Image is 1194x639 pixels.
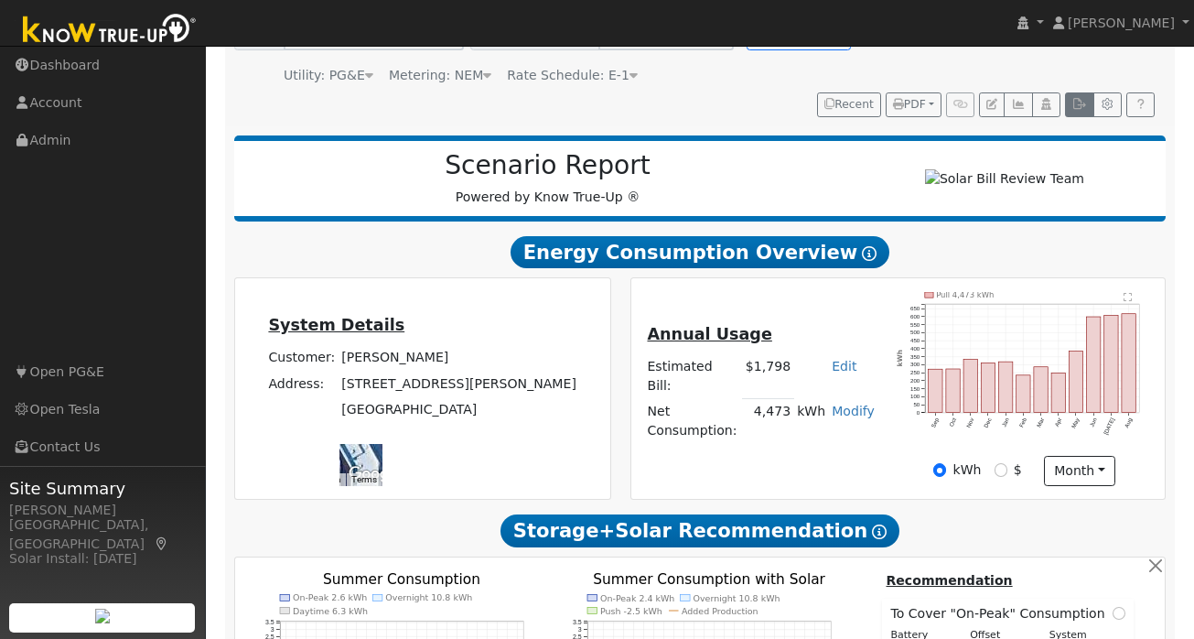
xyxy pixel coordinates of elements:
[644,398,742,443] td: Net Consumption:
[911,369,921,375] text: 250
[265,633,274,639] text: 2.5
[911,345,921,352] text: 400
[1018,417,1028,428] text: Feb
[933,463,946,476] input: kWh
[1065,92,1093,118] button: Export Interval Data
[385,592,472,602] text: Overnight 10.8 kWh
[911,377,921,384] text: 200
[1105,315,1119,413] rect: onclick=""
[1004,92,1032,118] button: Multi-Series Graph
[1103,417,1117,436] text: [DATE]
[644,353,742,398] td: Estimated Bill:
[507,68,638,82] span: Alias: HE1
[339,345,580,371] td: [PERSON_NAME]
[511,236,889,269] span: Energy Consumption Overview
[1017,375,1031,413] rect: onclick=""
[9,515,196,554] div: [GEOGRAPHIC_DATA], [GEOGRAPHIC_DATA]
[995,463,1007,476] input: $
[911,313,921,319] text: 600
[9,549,196,569] div: Solar Install: [DATE]
[742,398,793,443] td: 4,473
[890,604,1112,623] span: To Cover "On-Peak" Consumption
[351,474,377,484] a: Terms (opens in new tab)
[929,369,942,413] rect: onclick=""
[911,361,921,367] text: 300
[1070,351,1084,412] rect: onclick=""
[925,169,1084,189] img: Solar Bill Review Team
[243,150,853,207] div: Powered by Know True-Up ®
[1054,417,1063,428] text: Apr
[694,592,780,602] text: Overnight 10.8 kWh
[1124,313,1137,412] rect: onclick=""
[344,462,404,486] a: Open this area in Google Maps (opens a new window)
[937,290,995,299] text: Pull 4,473 kWh
[265,371,339,396] td: Address:
[647,325,771,343] u: Annual Usage
[982,363,995,412] rect: onclick=""
[265,345,339,371] td: Customer:
[1044,456,1116,487] button: month
[1125,292,1134,301] text: 
[344,462,404,486] img: Google
[1014,460,1022,480] label: $
[600,605,662,615] text: Push -2.5 kWh
[14,10,206,51] img: Know True-Up
[917,409,920,416] text: 0
[742,353,793,398] td: $1,798
[1124,417,1135,428] text: Aug
[911,393,921,399] text: 100
[947,369,961,413] rect: onclick=""
[1000,362,1014,413] rect: onclick=""
[897,350,905,366] text: kWh
[893,98,926,111] span: PDF
[500,514,899,547] span: Storage+Solar Recommendation
[270,626,274,633] text: 3
[832,359,856,374] a: Edit
[1068,16,1175,30] span: [PERSON_NAME]
[953,460,982,480] label: kWh
[1001,417,1011,428] text: Jan
[911,353,921,360] text: 350
[95,609,110,623] img: retrieve
[979,92,1005,118] button: Edit User
[323,570,480,587] text: Summer Consumption
[886,573,1012,588] u: Recommendation
[911,385,921,392] text: 150
[593,570,826,587] text: Summer Consumption with Solar
[930,417,941,428] text: Sep
[293,605,368,615] text: Daytime 6.3 kWh
[573,633,582,639] text: 2.5
[1093,92,1122,118] button: Settings
[1032,92,1060,118] button: Login As
[293,592,367,602] text: On-Peak 2.6 kWh
[154,536,170,551] a: Map
[389,66,491,85] div: Metering: NEM
[794,398,829,443] td: kWh
[886,92,941,118] button: PDF
[984,417,994,428] text: Dec
[339,396,580,422] td: [GEOGRAPHIC_DATA]
[578,626,582,633] text: 3
[832,404,875,418] a: Modify
[1071,417,1082,429] text: May
[1035,367,1049,413] rect: onclick=""
[911,337,921,343] text: 450
[268,316,404,334] u: System Details
[862,246,877,261] i: Show Help
[253,150,843,181] h2: Scenario Report
[265,619,274,625] text: 3.5
[9,501,196,520] div: [PERSON_NAME]
[965,417,975,429] text: Nov
[911,305,921,311] text: 650
[1037,417,1047,428] text: Mar
[339,371,580,396] td: [STREET_ADDRESS][PERSON_NAME]
[1126,92,1155,118] a: Help Link
[284,66,373,85] div: Utility: PG&E
[1052,373,1066,412] rect: onclick=""
[872,525,887,539] i: Show Help
[573,619,582,625] text: 3.5
[9,476,196,501] span: Site Summary
[914,401,920,407] text: 50
[964,360,978,413] rect: onclick=""
[682,605,758,615] text: Added Production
